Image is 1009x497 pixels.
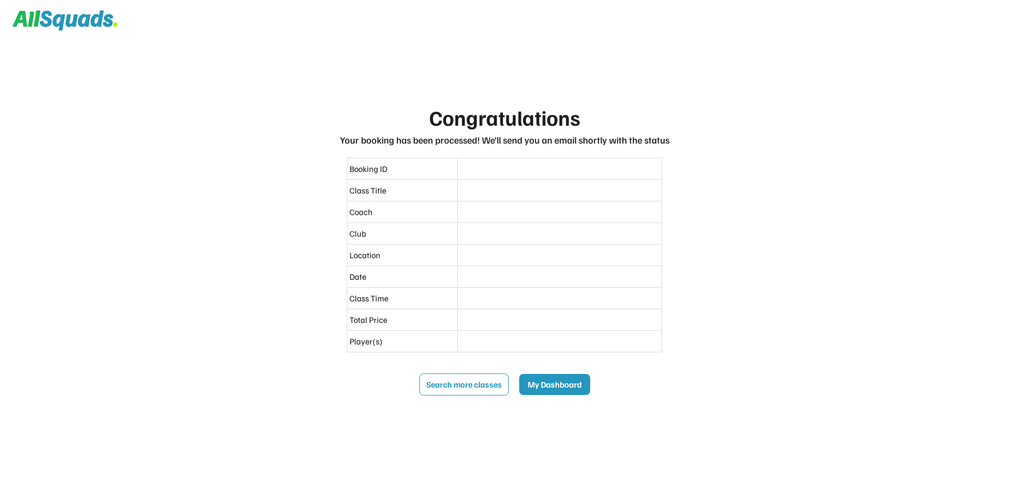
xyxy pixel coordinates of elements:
button: My Dashboard [519,374,590,395]
div: Congratulations [429,102,580,133]
button: Search more classes [419,373,509,395]
div: Class Title [349,184,455,197]
div: Player(s) [349,335,455,348]
div: Your booking has been processed! We’ll send you an email shortly with the status [340,133,670,147]
img: Squad%20Logo.svg [13,11,118,31]
div: Booking ID [349,163,455,175]
div: Coach [349,206,455,218]
div: Club [349,227,455,240]
div: Total Price [349,313,455,326]
div: Date [349,270,455,283]
div: Class Time [349,292,455,305]
div: Location [349,249,455,261]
